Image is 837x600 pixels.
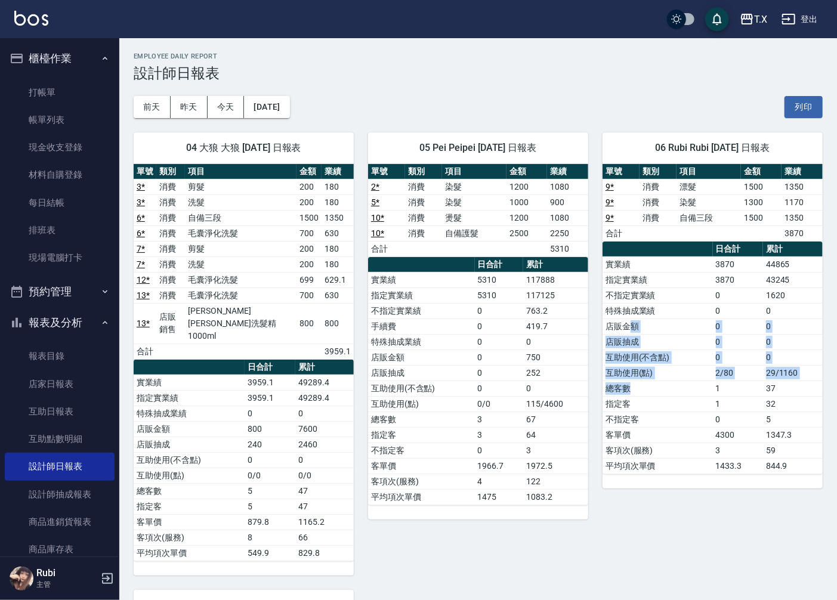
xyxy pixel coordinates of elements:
[134,530,245,545] td: 客項次(服務)
[368,396,475,412] td: 互助使用(點)
[547,210,588,225] td: 1080
[713,287,763,303] td: 0
[134,483,245,499] td: 總客數
[763,365,823,381] td: 29/1160
[295,406,354,421] td: 0
[5,370,115,398] a: 店家日報表
[777,8,823,30] button: 登出
[295,499,354,514] td: 47
[134,452,245,468] td: 互助使用(不含點)
[134,164,156,180] th: 單號
[523,381,588,396] td: 0
[368,272,475,287] td: 實業績
[5,189,115,217] a: 每日結帳
[741,194,782,210] td: 1300
[156,272,185,287] td: 消費
[603,365,713,381] td: 互助使用(點)
[156,179,185,194] td: 消費
[5,217,115,244] a: 排班表
[185,164,296,180] th: 項目
[185,210,296,225] td: 自備三段
[245,530,295,545] td: 8
[185,256,296,272] td: 洗髮
[5,106,115,134] a: 帳單列表
[475,458,524,474] td: 1966.7
[713,318,763,334] td: 0
[134,390,245,406] td: 指定實業績
[368,381,475,396] td: 互助使用(不含點)
[5,536,115,563] a: 商品庫存表
[245,499,295,514] td: 5
[763,427,823,443] td: 1347.3
[763,350,823,365] td: 0
[296,210,322,225] td: 1500
[5,307,115,338] button: 報表及分析
[171,96,208,118] button: 昨天
[603,164,823,242] table: a dense table
[523,396,588,412] td: 115/4600
[296,225,322,241] td: 700
[296,272,322,287] td: 699
[713,458,763,474] td: 1433.3
[603,303,713,318] td: 特殊抽成業績
[405,210,442,225] td: 消費
[523,365,588,381] td: 252
[677,194,741,210] td: 染髮
[475,474,524,489] td: 4
[368,334,475,350] td: 特殊抽成業績
[523,318,588,334] td: 419.7
[475,350,524,365] td: 0
[785,96,823,118] button: 列印
[156,287,185,303] td: 消費
[295,375,354,390] td: 49289.4
[368,350,475,365] td: 店販金額
[368,287,475,303] td: 指定實業績
[5,244,115,271] a: 現場電腦打卡
[475,443,524,458] td: 0
[368,318,475,334] td: 手續費
[713,334,763,350] td: 0
[763,443,823,458] td: 59
[14,11,48,26] img: Logo
[185,194,296,210] td: 洗髮
[405,194,442,210] td: 消費
[523,474,588,489] td: 122
[134,514,245,530] td: 客單價
[296,256,322,272] td: 200
[506,179,547,194] td: 1200
[322,241,354,256] td: 180
[296,241,322,256] td: 200
[603,164,640,180] th: 單號
[506,164,547,180] th: 金額
[322,287,354,303] td: 630
[296,303,322,344] td: 800
[185,272,296,287] td: 毛囊淨化洗髮
[245,468,295,483] td: 0/0
[134,344,156,359] td: 合計
[603,427,713,443] td: 客單價
[603,256,713,272] td: 實業績
[245,437,295,452] td: 240
[5,161,115,188] a: 材料自購登錄
[245,360,295,375] th: 日合計
[368,443,475,458] td: 不指定客
[244,96,289,118] button: [DATE]
[713,365,763,381] td: 2/80
[185,241,296,256] td: 剪髮
[506,210,547,225] td: 1200
[368,303,475,318] td: 不指定實業績
[475,303,524,318] td: 0
[134,437,245,452] td: 店販抽成
[134,545,245,561] td: 平均項次單價
[782,179,823,194] td: 1350
[295,468,354,483] td: 0/0
[322,179,354,194] td: 180
[322,344,354,359] td: 3959.1
[5,453,115,480] a: 設計師日報表
[523,489,588,505] td: 1083.2
[713,303,763,318] td: 0
[475,489,524,505] td: 1475
[368,164,405,180] th: 單號
[523,287,588,303] td: 117125
[5,481,115,508] a: 設計師抽成報表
